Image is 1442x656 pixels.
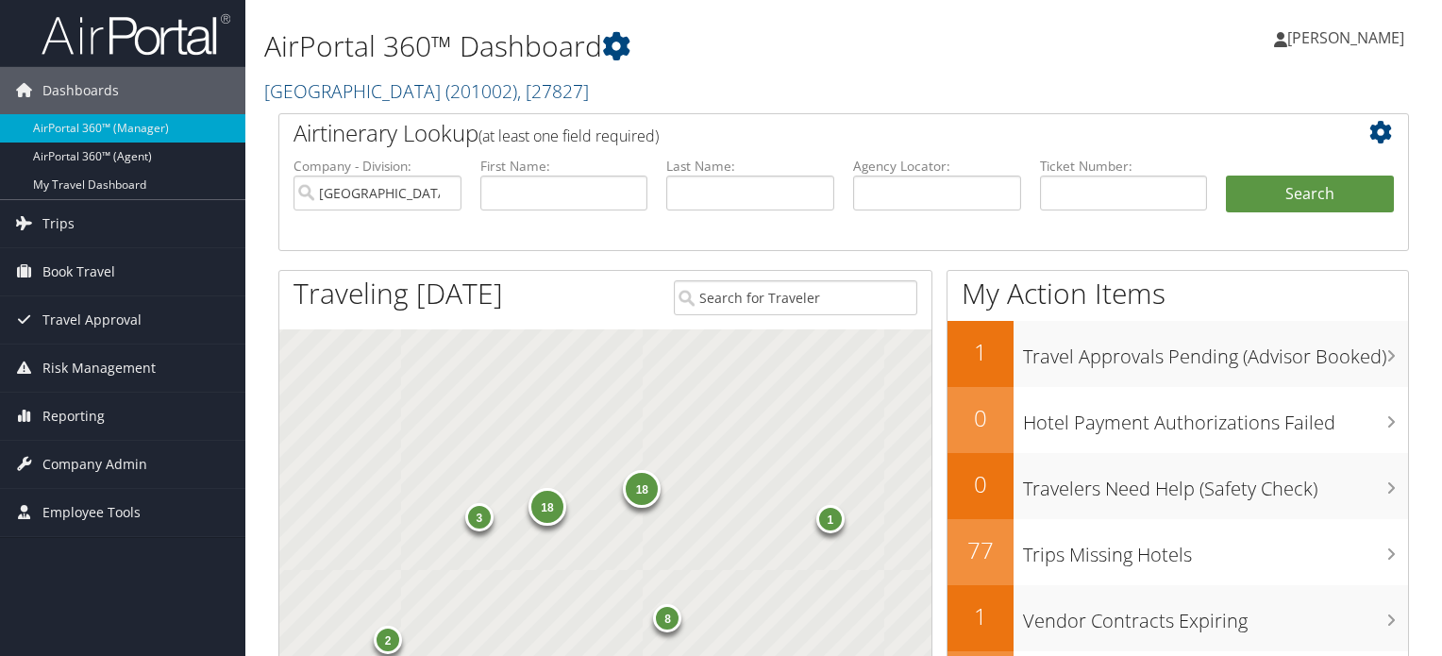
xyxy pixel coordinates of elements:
[947,402,1014,434] h2: 0
[42,67,119,114] span: Dashboards
[1023,598,1408,634] h3: Vendor Contracts Expiring
[1023,400,1408,436] h3: Hotel Payment Authorizations Failed
[947,453,1408,519] a: 0Travelers Need Help (Safety Check)
[264,26,1037,66] h1: AirPortal 360™ Dashboard
[374,625,402,653] div: 2
[1023,466,1408,502] h3: Travelers Need Help (Safety Check)
[947,321,1408,387] a: 1Travel Approvals Pending (Advisor Booked)
[947,336,1014,368] h2: 1
[1226,176,1394,213] button: Search
[42,200,75,247] span: Trips
[1023,334,1408,370] h3: Travel Approvals Pending (Advisor Booked)
[42,489,141,536] span: Employee Tools
[42,441,147,488] span: Company Admin
[947,468,1014,500] h2: 0
[947,274,1408,313] h1: My Action Items
[624,470,662,508] div: 18
[947,387,1408,453] a: 0Hotel Payment Authorizations Failed
[1287,27,1404,48] span: [PERSON_NAME]
[947,600,1014,632] h2: 1
[666,157,834,176] label: Last Name:
[480,157,648,176] label: First Name:
[1274,9,1423,66] a: [PERSON_NAME]
[853,157,1021,176] label: Agency Locator:
[478,126,659,146] span: (at least one field required)
[465,503,494,531] div: 3
[293,117,1299,149] h2: Airtinerary Lookup
[816,505,845,533] div: 1
[42,12,230,57] img: airportal-logo.png
[1023,532,1408,568] h3: Trips Missing Hotels
[947,519,1408,585] a: 77Trips Missing Hotels
[42,296,142,344] span: Travel Approval
[42,248,115,295] span: Book Travel
[445,78,517,104] span: ( 201002 )
[1040,157,1208,176] label: Ticket Number:
[674,280,917,315] input: Search for Traveler
[293,157,461,176] label: Company - Division:
[528,488,566,526] div: 18
[42,393,105,440] span: Reporting
[264,78,589,104] a: [GEOGRAPHIC_DATA]
[947,585,1408,651] a: 1Vendor Contracts Expiring
[293,274,503,313] h1: Traveling [DATE]
[654,604,682,632] div: 8
[947,534,1014,566] h2: 77
[517,78,589,104] span: , [ 27827 ]
[42,345,156,392] span: Risk Management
